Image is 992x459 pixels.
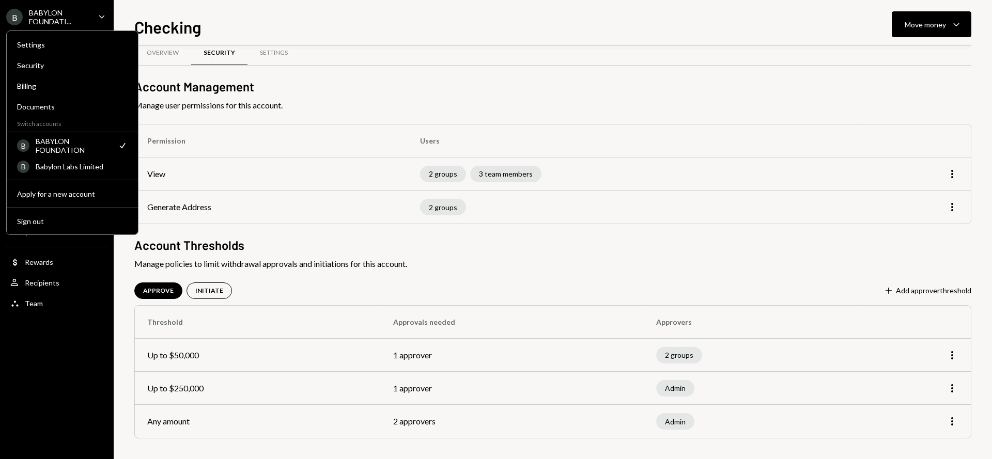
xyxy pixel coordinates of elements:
[247,40,300,66] a: Settings
[135,124,408,157] th: Permission
[644,306,858,339] th: Approvers
[25,278,59,287] div: Recipients
[6,294,107,312] a: Team
[191,40,247,66] a: Security
[36,137,111,154] div: BABYLON FOUNDATION
[134,17,202,37] h1: Checking
[135,339,381,372] td: Up to $50,000
[11,76,134,95] a: Billing
[11,157,134,176] a: BBabylon Labs Limited
[884,286,971,297] button: Add approverthreshold
[135,405,381,438] td: Any amount
[381,405,644,438] td: 2 approvers
[195,287,223,295] div: INITIATE
[204,49,235,57] div: Security
[134,99,971,112] span: Manage user permissions for this account.
[656,380,694,397] div: Admin
[11,56,134,74] a: Security
[420,199,466,215] div: 2 groups
[29,8,90,26] div: BABYLON FOUNDATI...
[25,299,43,308] div: Team
[17,161,29,173] div: B
[381,339,644,372] td: 1 approver
[6,273,107,292] a: Recipients
[17,61,128,70] div: Security
[135,191,408,224] td: Generate Address
[11,35,134,54] a: Settings
[135,157,408,191] td: View
[11,212,134,231] button: Sign out
[656,413,694,430] div: Admin
[11,97,134,116] a: Documents
[147,49,179,57] div: Overview
[656,347,702,363] div: 2 groups
[17,217,128,226] div: Sign out
[381,306,644,339] th: Approvals needed
[7,118,138,128] div: Switch accounts
[420,166,466,182] div: 2 groups
[892,11,971,37] button: Move money
[905,19,946,30] div: Move money
[408,124,857,157] th: Users
[17,102,128,111] div: Documents
[134,78,971,95] h2: Account Management
[134,40,191,66] a: Overview
[134,258,971,270] span: Manage policies to limit withdrawal approvals and initiations for this account.
[25,258,53,266] div: Rewards
[260,49,288,57] div: Settings
[17,189,128,198] div: Apply for a new account
[11,185,134,203] button: Apply for a new account
[381,372,644,405] td: 1 approver
[135,372,381,405] td: Up to $250,000
[6,9,23,25] div: B
[135,306,381,339] th: Threshold
[36,162,128,171] div: Babylon Labs Limited
[134,236,971,254] h2: Account Thresholds
[6,252,107,271] a: Rewards
[17,40,128,49] div: Settings
[17,82,128,90] div: Billing
[470,166,541,182] div: 3 team members
[143,287,174,295] div: APPROVE
[17,139,29,152] div: B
